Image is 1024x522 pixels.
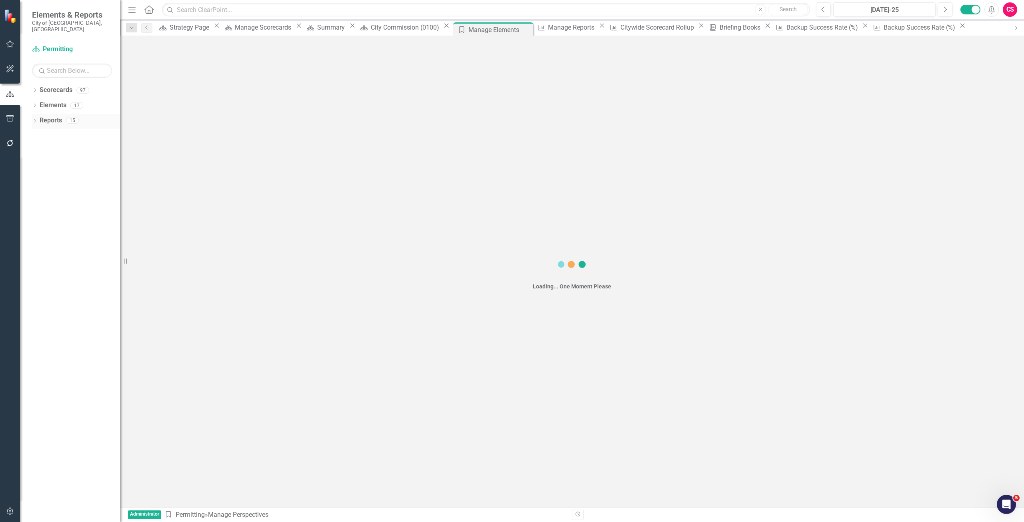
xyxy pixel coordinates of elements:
[535,22,597,32] a: Manage Reports
[32,64,112,78] input: Search Below...
[32,10,112,20] span: Elements & Reports
[833,2,936,17] button: [DATE]-25
[317,22,347,32] div: Summary
[533,282,611,290] div: Loading... One Moment Please
[304,22,347,32] a: Summary
[40,116,62,125] a: Reports
[128,510,161,520] span: Administrator
[66,117,79,124] div: 15
[620,22,696,32] div: Citywide Scorecard Rollup
[786,22,860,32] div: Backup Success Rate (%)
[70,102,83,109] div: 17
[773,22,860,32] a: Backup Success Rate (%)
[548,22,597,32] div: Manage Reports
[222,22,294,32] a: Manage Scorecards
[706,22,763,32] a: Briefing Books
[235,22,294,32] div: Manage Scorecards
[884,22,958,32] div: Backup Success Rate (%)
[170,22,212,32] div: Strategy Page
[780,6,797,12] span: Search
[32,45,112,54] a: Permitting
[40,101,66,110] a: Elements
[164,510,566,520] div: » Manage Perspectives
[870,22,958,32] a: Backup Success Rate (%)
[32,20,112,33] small: City of [GEOGRAPHIC_DATA], [GEOGRAPHIC_DATA]
[162,3,810,17] input: Search ClearPoint...
[720,22,763,32] div: Briefing Books
[40,86,72,95] a: Scorecards
[768,4,808,15] button: Search
[371,22,442,32] div: City Commission (0100)
[357,22,441,32] a: City Commission (0100)
[1013,495,1020,501] span: 5
[1003,2,1017,17] button: CS
[607,22,696,32] a: Citywide Scorecard Rollup
[176,511,205,518] a: Permitting
[468,25,531,35] div: Manage Elements
[76,87,89,94] div: 97
[156,22,212,32] a: Strategy Page
[836,5,933,15] div: [DATE]-25
[997,495,1016,514] iframe: Intercom live chat
[4,9,18,23] img: ClearPoint Strategy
